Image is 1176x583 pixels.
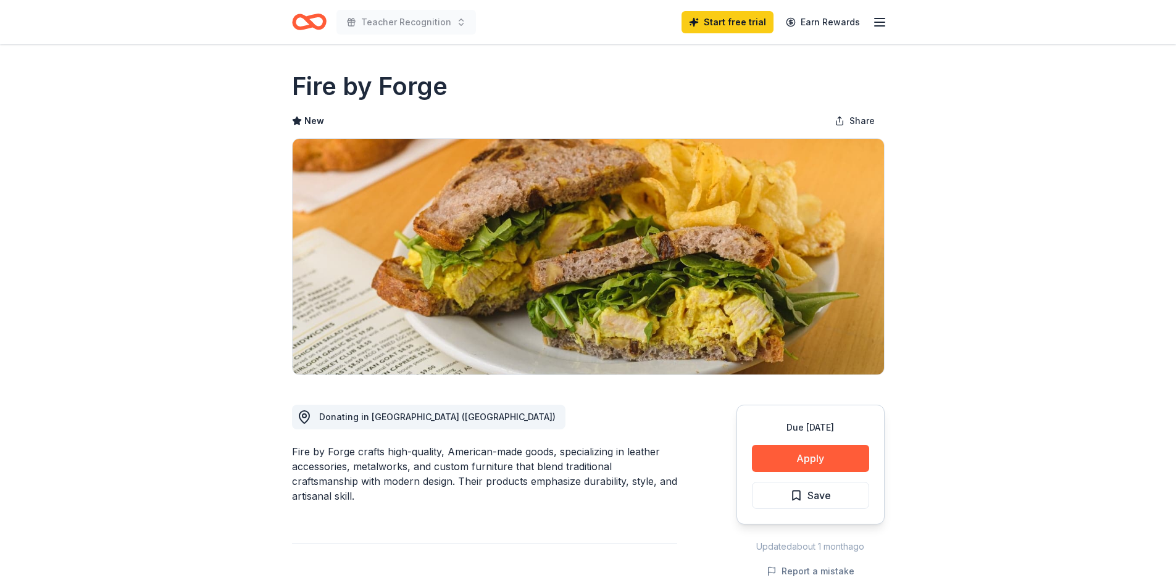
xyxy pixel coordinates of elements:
a: Start free trial [682,11,774,33]
div: Due [DATE] [752,420,869,435]
div: Updated about 1 month ago [736,539,885,554]
button: Share [825,109,885,133]
button: Apply [752,445,869,472]
img: Image for Fire by Forge [293,139,884,374]
span: New [304,114,324,128]
div: Fire by Forge crafts high-quality, American-made goods, specializing in leather accessories, meta... [292,444,677,503]
button: Teacher Recognition [336,10,476,35]
button: Report a mistake [767,564,854,579]
h1: Fire by Forge [292,69,448,104]
span: Donating in [GEOGRAPHIC_DATA] ([GEOGRAPHIC_DATA]) [319,411,556,422]
span: Share [849,114,875,128]
a: Earn Rewards [778,11,867,33]
span: Teacher Recognition [361,15,451,30]
a: Home [292,7,327,36]
button: Save [752,482,869,509]
span: Save [807,487,831,503]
